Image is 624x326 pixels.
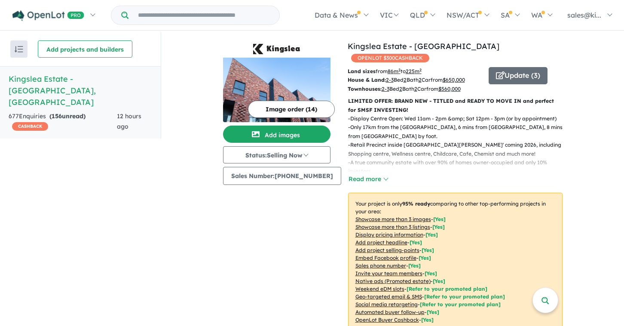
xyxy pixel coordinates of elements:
[419,77,422,83] u: 2
[223,58,330,122] img: Kingslea Estate - Broadmeadows
[425,270,437,277] span: [ Yes ]
[402,200,430,207] b: 95 % ready
[351,54,429,62] span: OPENLOT $ 300 CASHBACK
[12,10,84,21] img: Openlot PRO Logo White
[433,278,445,284] span: [Yes]
[223,126,330,143] button: Add images
[226,44,327,54] img: Kingslea Estate - Broadmeadows Logo
[9,73,152,108] h5: Kingslea Estate - [GEOGRAPHIC_DATA] , [GEOGRAPHIC_DATA]
[12,122,48,131] span: CASHBACK
[348,68,376,74] b: Land sizes
[422,247,434,253] span: [ Yes ]
[419,255,431,261] span: [ Yes ]
[117,112,141,130] span: 12 hours ago
[348,85,482,93] p: Bed Bath Car from
[348,77,386,83] b: House & Land:
[348,67,482,76] p: from
[406,68,422,74] u: 225 m
[355,262,406,269] u: Sales phone number
[420,301,501,308] span: [Refer to your promoted plan]
[355,286,404,292] u: Weekend eDM slots
[355,301,418,308] u: Social media retargeting
[398,68,401,72] sup: 2
[424,293,505,300] span: [Refer to your promoted plan]
[348,97,563,114] p: LIMITED OFFER: BRAND NEW - TITLED and READY TO MOVE IN and perfect for SMSF INVESTING!
[425,231,438,238] span: [ Yes ]
[52,112,62,120] span: 156
[223,146,330,163] button: Status:Selling Now
[38,40,132,58] button: Add projects and builders
[355,309,425,315] u: Automated buyer follow-up
[388,68,401,74] u: 86 m
[438,86,461,92] u: $ 560,000
[223,167,341,185] button: Sales Number:[PHONE_NUMBER]
[355,317,419,323] u: OpenLot Buyer Cashback
[401,68,422,74] span: to
[348,86,382,92] b: Townhouses:
[348,41,499,51] a: Kingslea Estate - [GEOGRAPHIC_DATA]
[408,262,421,269] span: [ Yes ]
[355,224,430,230] u: Showcase more than 3 listings
[489,67,548,84] button: Update (3)
[386,77,394,83] u: 2-3
[355,239,407,246] u: Add project headline
[382,86,389,92] u: 2-3
[355,278,431,284] u: Native ads (Promoted estate)
[348,123,569,141] p: - Only 17km from the [GEOGRAPHIC_DATA], 6 mins from [GEOGRAPHIC_DATA], 8 mins from [GEOGRAPHIC_DA...
[348,114,569,123] p: - Display Centre Open: Wed 11am - 2pm &amp; Sat 12pm - 3pm (or by appointment)
[443,77,465,83] u: $ 650,000
[407,286,487,292] span: [Refer to your promoted plan]
[130,6,278,25] input: Try estate name, suburb, builder or developer
[410,239,422,246] span: [ Yes ]
[348,76,482,84] p: Bed Bath Car from
[9,111,117,132] div: 677 Enquir ies
[15,46,23,52] img: sort.svg
[355,270,422,277] u: Invite your team members
[432,224,445,230] span: [ Yes ]
[348,174,388,184] button: Read more
[355,255,416,261] u: Embed Facebook profile
[355,216,431,222] u: Showcase more than 3 images
[414,86,417,92] u: 2
[355,231,423,238] u: Display pricing information
[433,216,446,222] span: [ Yes ]
[355,293,422,300] u: Geo-targeted email & SMS
[348,158,569,176] p: - A true community estate with over 90% of homes owner-occupied and only 10% investors
[348,141,569,158] p: - Retail Precinct inside [GEOGRAPHIC_DATA][PERSON_NAME]' coming 2026, including Shopping centre, ...
[49,112,86,120] strong: ( unread)
[427,309,439,315] span: [Yes]
[248,101,335,118] button: Image order (14)
[223,40,330,122] a: Kingslea Estate - Broadmeadows LogoKingslea Estate - Broadmeadows
[399,86,402,92] u: 2
[419,68,422,72] sup: 2
[355,247,419,253] u: Add project selling-points
[404,77,407,83] u: 2
[421,317,434,323] span: [Yes]
[567,11,601,19] span: sales@ki...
